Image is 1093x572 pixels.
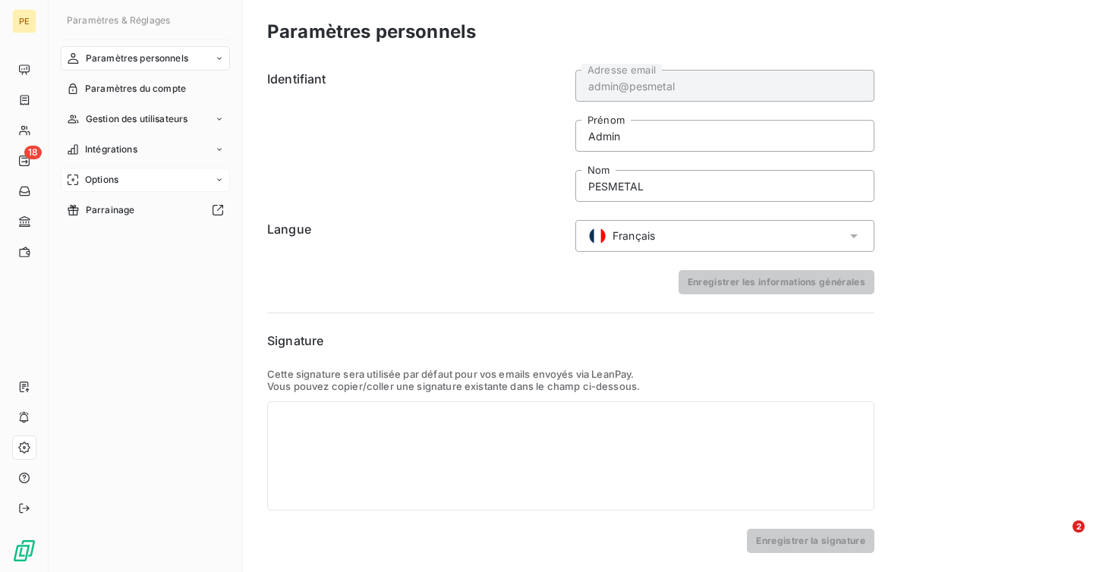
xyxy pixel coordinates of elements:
[267,70,566,202] h6: Identifiant
[12,539,36,563] img: Logo LeanPay
[267,18,476,46] h3: Paramètres personnels
[24,146,42,159] span: 18
[679,270,874,294] button: Enregistrer les informations générales
[85,143,137,156] span: Intégrations
[267,332,874,350] h6: Signature
[1073,520,1085,533] span: 2
[267,220,566,252] h6: Langue
[575,170,874,202] input: placeholder
[575,120,874,152] input: placeholder
[86,203,135,217] span: Parrainage
[1041,520,1078,557] iframe: Intercom live chat
[575,70,874,102] input: placeholder
[67,14,170,26] span: Paramètres & Réglages
[85,82,186,96] span: Paramètres du compte
[61,198,230,222] a: Parrainage
[747,529,874,553] button: Enregistrer la signature
[267,380,874,392] p: Vous pouvez copier/coller une signature existante dans le champ ci-dessous.
[85,173,118,187] span: Options
[86,112,188,126] span: Gestion des utilisateurs
[613,228,655,244] span: Français
[267,368,874,380] p: Cette signature sera utilisée par défaut pour vos emails envoyés via LeanPay.
[86,52,188,65] span: Paramètres personnels
[61,77,230,101] a: Paramètres du compte
[12,9,36,33] div: PE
